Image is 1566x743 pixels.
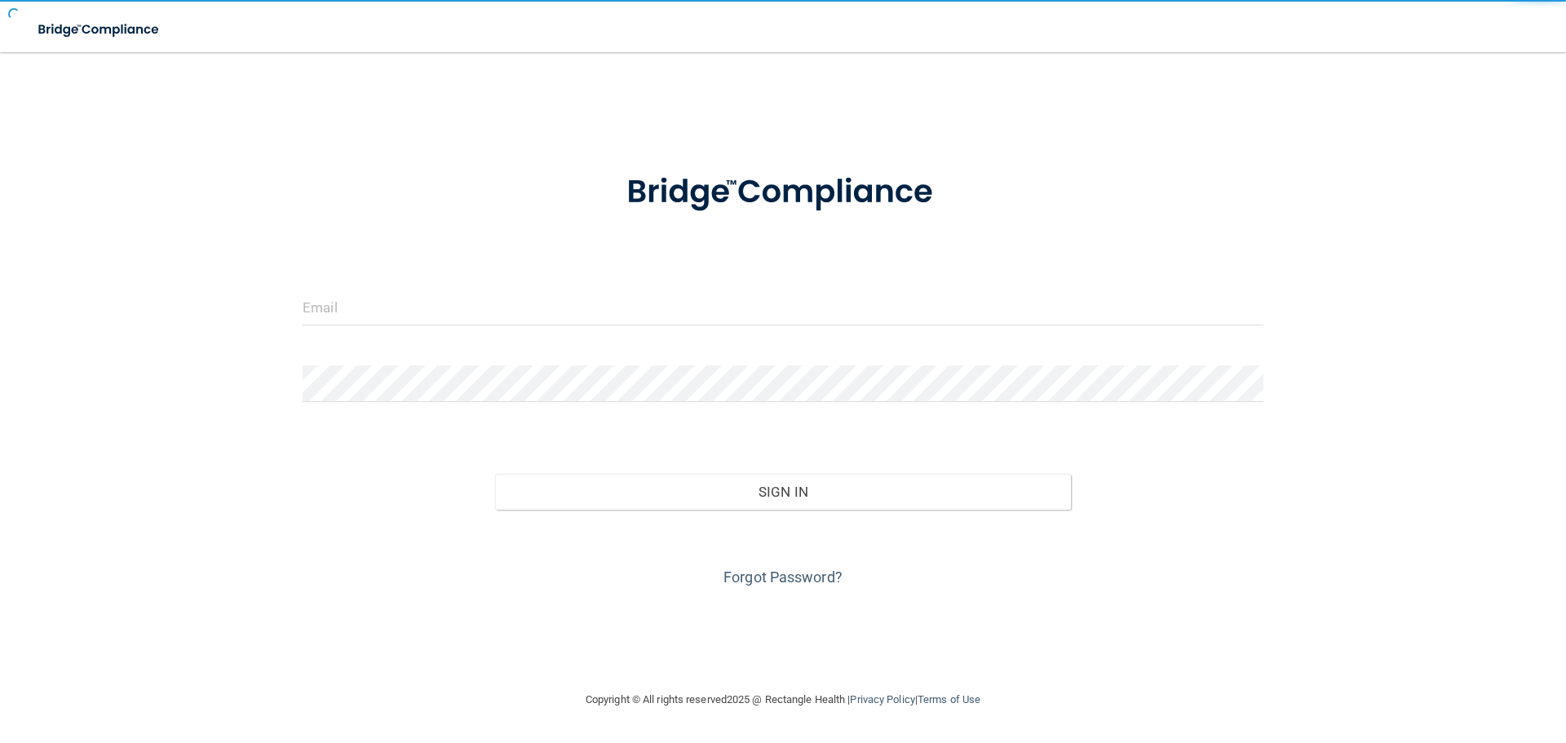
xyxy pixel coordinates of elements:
a: Forgot Password? [723,568,843,586]
button: Sign In [495,474,1072,510]
input: Email [303,289,1263,325]
a: Privacy Policy [850,693,914,705]
a: Terms of Use [918,693,980,705]
img: bridge_compliance_login_screen.278c3ca4.svg [593,150,973,235]
img: bridge_compliance_login_screen.278c3ca4.svg [24,13,175,46]
div: Copyright © All rights reserved 2025 @ Rectangle Health | | [485,674,1081,726]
